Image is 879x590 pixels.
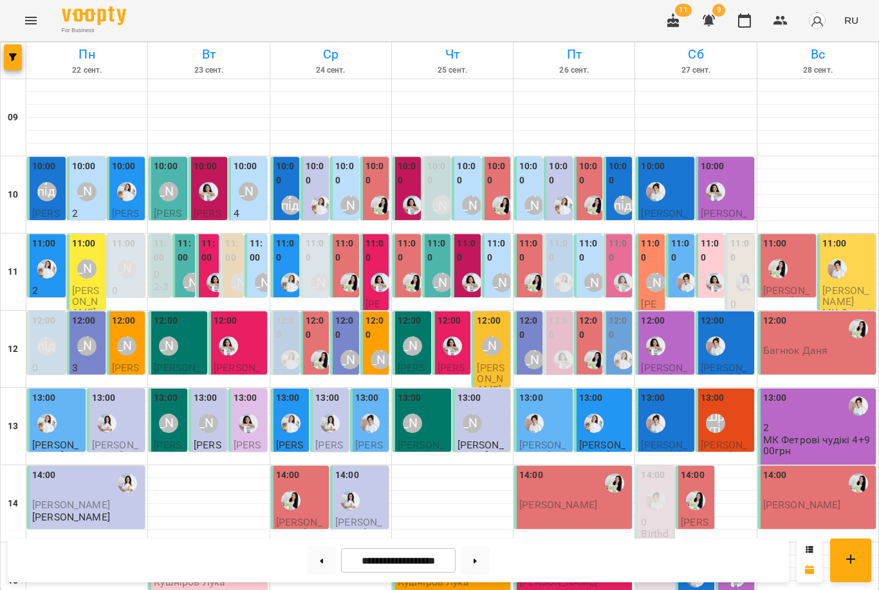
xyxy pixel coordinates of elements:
[398,237,418,264] label: 11:00
[828,259,847,279] div: Іванна
[849,474,868,493] div: Роксолана
[646,336,665,356] img: Анна Білан
[492,196,512,215] img: Роксолана
[759,44,876,64] h6: Вс
[524,414,544,433] img: Іванна
[457,237,477,264] label: 11:00
[579,237,600,264] label: 11:00
[239,414,258,433] div: Анна Білан
[686,491,705,510] img: Роксолана
[706,182,725,201] img: Анна Білан
[763,284,810,308] span: [PERSON_NAME]
[62,6,126,25] img: Voopty Logo
[32,468,56,483] label: 14:00
[554,273,573,292] img: Юлія Масющенко
[154,281,168,292] p: 2-3
[457,160,477,187] label: 10:00
[355,391,379,405] label: 13:00
[199,182,218,201] img: Анна Білан
[112,314,136,328] label: 12:00
[32,237,56,251] label: 11:00
[234,219,264,242] p: 1-1.5 р/р
[154,362,200,385] span: [PERSON_NAME]
[403,336,422,356] div: Міс Анастасія
[37,259,57,279] img: Юлія Масющенко
[194,207,221,242] span: [PERSON_NAME]
[207,273,226,292] div: Анна Білан
[427,160,448,187] label: 10:00
[371,273,390,292] img: Анна Білан
[438,314,461,328] label: 12:00
[201,237,216,264] label: 11:00
[276,468,300,483] label: 14:00
[462,273,481,292] div: Анна Білан
[579,160,600,187] label: 10:00
[365,314,386,342] label: 12:00
[614,196,633,215] div: Анна підготовка до школи
[72,374,103,452] p: Всебічний розвиток група рівень 1
[584,414,604,433] img: Юлія Масющенко
[150,64,267,77] h6: 23 сент.
[62,26,126,35] span: For Business
[759,64,876,77] h6: 28 сент.
[822,308,873,341] p: МК Осінній ліхтарик 2+900грн
[403,273,422,292] img: Роксолана
[281,350,301,369] div: Юлія Масющенко
[554,196,573,215] img: Юлія Масющенко
[72,362,103,373] p: 3
[641,207,687,230] span: [PERSON_NAME]
[32,391,56,405] label: 13:00
[276,160,297,187] label: 10:00
[641,237,662,264] label: 11:00
[97,414,116,433] div: Каріна
[398,439,444,462] span: [PERSON_NAME]
[641,391,665,405] label: 13:00
[768,259,788,279] img: Роксолана
[549,237,569,264] label: 11:00
[77,259,97,279] div: Аліна Арт
[763,237,787,251] label: 11:00
[579,314,600,342] label: 12:00
[250,237,264,264] label: 11:00
[234,208,264,219] p: 4
[32,297,63,374] p: Всебічний розвиток група рівень 2
[463,414,482,433] div: Тетяна Волох
[849,319,868,338] img: Роксолана
[281,196,301,215] div: Анна підготовка до школи
[355,439,383,474] span: [PERSON_NAME]
[225,237,240,264] label: 11:00
[281,273,301,292] div: Юлія Масющенко
[154,207,181,242] span: [PERSON_NAME]
[178,237,192,264] label: 11:00
[701,314,725,328] label: 12:00
[706,336,725,356] div: Іванна
[112,237,136,251] label: 11:00
[519,237,540,264] label: 11:00
[340,491,360,510] img: Каріна
[487,237,508,264] label: 11:00
[701,439,747,462] span: [PERSON_NAME]
[255,273,274,292] div: Тетяна Волох
[112,285,143,296] p: 0
[340,350,360,369] div: Тетяна Волох
[112,207,140,242] span: [PERSON_NAME]
[706,414,725,433] div: Шруті
[194,439,221,474] span: [PERSON_NAME]
[646,414,665,433] img: Іванна
[276,314,297,342] label: 12:00
[403,196,422,215] div: Анна Білан
[763,314,787,328] label: 12:00
[230,273,250,292] div: Аліна Арт
[839,8,864,32] button: RU
[311,196,330,215] img: Юлія Масющенко
[154,237,169,264] label: 11:00
[72,284,100,319] span: [PERSON_NAME]
[365,160,386,187] label: 10:00
[112,160,136,174] label: 10:00
[398,391,421,405] label: 13:00
[37,182,57,201] div: Анна підготовка до школи
[584,196,604,215] img: Роксолана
